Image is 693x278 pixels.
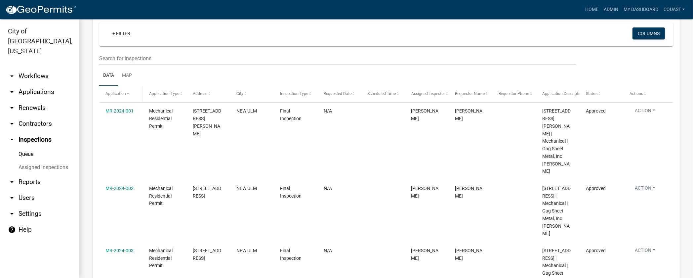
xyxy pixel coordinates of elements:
datatable-header-cell: Inspection Type [274,86,317,102]
i: arrow_drop_down [8,178,16,186]
span: Suzanne Wels [455,186,482,199]
span: 1006 PAYNE ST S | Mechanical | Gag Sheet Metal, Inc Daniele Sharits [542,108,571,174]
datatable-header-cell: Actions [623,86,667,102]
datatable-header-cell: Application Type [143,86,186,102]
a: MR-2024-001 [105,108,134,114]
button: Action [630,247,661,256]
span: Actions [630,91,643,96]
datatable-header-cell: Requestor Phone [492,86,536,102]
span: Approved [586,248,606,253]
i: arrow_drop_down [8,104,16,112]
span: Application Description [542,91,584,96]
span: Suzanne Wels [455,108,482,121]
datatable-header-cell: Scheduled Time [361,86,405,102]
i: arrow_drop_down [8,194,16,202]
input: Search for inspections [99,52,576,65]
button: Action [630,107,661,117]
span: Final Inspection [280,108,302,121]
i: help [8,226,16,234]
span: NEW ULM [236,248,257,253]
datatable-header-cell: Requestor Name [449,86,492,102]
span: Requestor Phone [499,91,529,96]
button: Action [630,185,661,194]
span: Approved [586,108,606,114]
span: Final Inspection [280,186,302,199]
datatable-header-cell: Status [580,86,623,102]
span: Application [105,91,126,96]
span: Mike Pautzke [411,248,439,261]
span: Mechanical Residential Permit [149,108,173,129]
a: Admin [601,3,621,16]
span: Mechanical Residential Permit [149,186,173,206]
a: + Filter [107,27,136,39]
i: arrow_drop_down [8,120,16,128]
span: NEW ULM [236,186,257,191]
a: My Dashboard [621,3,661,16]
i: arrow_drop_up [8,136,16,144]
a: cquast [661,3,688,16]
a: Map [118,65,136,86]
span: NEW ULM [236,108,257,114]
span: Approved [586,186,606,191]
span: Mike Pautzke [411,108,439,121]
span: Final Inspection [280,248,302,261]
span: Status [586,91,597,96]
span: Requested Date [324,91,352,96]
a: MR-2024-002 [105,186,134,191]
span: 404 WEST ST [193,186,221,199]
i: arrow_drop_down [8,72,16,80]
span: N/A [324,108,332,114]
span: Inspection Type [280,91,308,96]
datatable-header-cell: Address [186,86,230,102]
i: arrow_drop_down [8,88,16,96]
span: 1006 PAYNE ST S [193,108,221,136]
span: Address [193,91,207,96]
span: N/A [324,186,332,191]
button: Columns [632,27,665,39]
span: Mechanical Residential Permit [149,248,173,268]
a: Data [99,65,118,86]
datatable-header-cell: City [230,86,274,102]
datatable-header-cell: Application [99,86,143,102]
datatable-header-cell: Application Description [536,86,580,102]
datatable-header-cell: Assigned Inspector [405,86,448,102]
a: MR-2024-003 [105,248,134,253]
span: 1004 GERMAN ST N [193,248,221,261]
span: 404 WEST ST | Mechanical | Gag Sheet Metal, Inc Daniele Sharits [542,186,571,236]
span: Suzanne Wels [455,248,482,261]
span: N/A [324,248,332,253]
span: Mike Pautzke [411,186,439,199]
span: City [236,91,243,96]
span: Application Type [149,91,179,96]
span: Requestor Name [455,91,485,96]
span: Assigned Inspector [411,91,445,96]
i: arrow_drop_down [8,210,16,218]
datatable-header-cell: Requested Date [317,86,361,102]
span: Scheduled Time [368,91,396,96]
a: Home [583,3,601,16]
